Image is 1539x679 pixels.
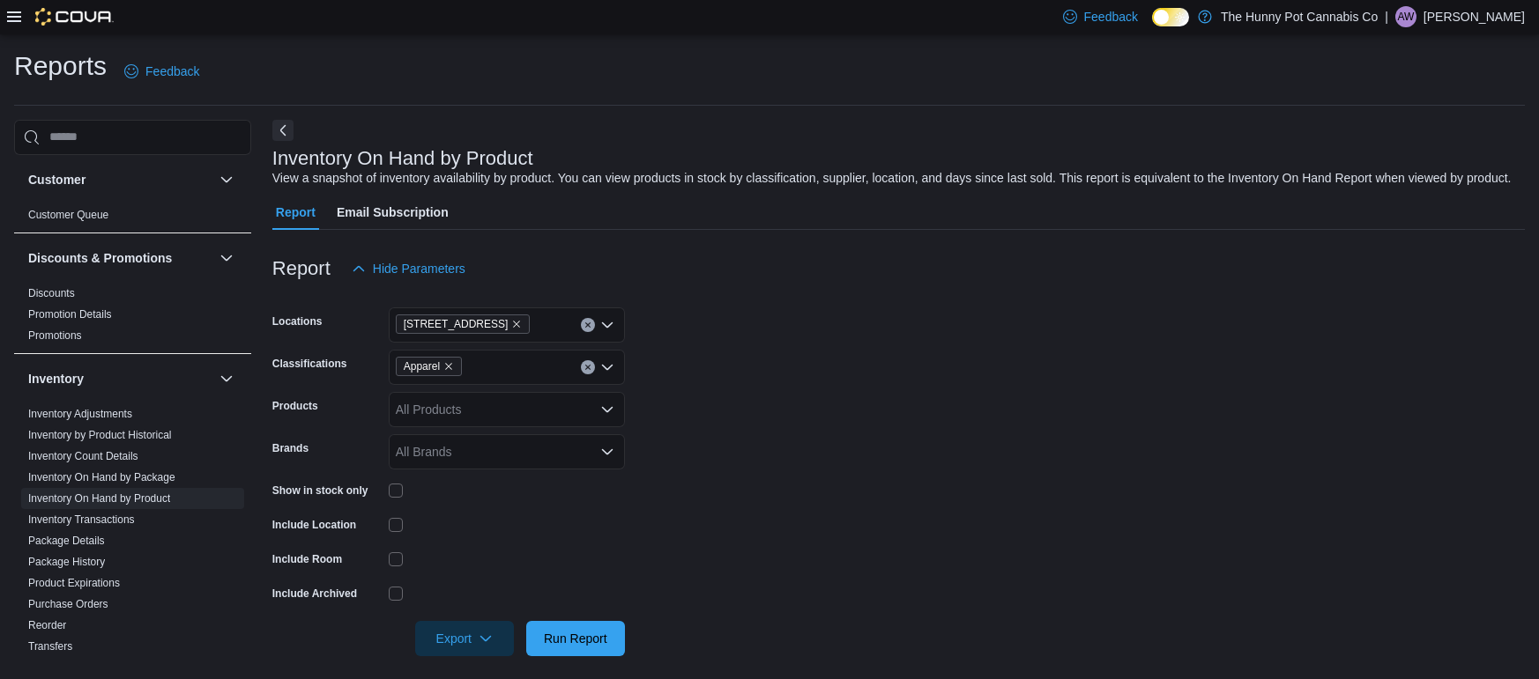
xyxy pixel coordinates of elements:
button: Open list of options [600,360,614,374]
a: Inventory by Product Historical [28,429,172,441]
button: Run Report [526,621,625,656]
button: Open list of options [600,318,614,332]
div: Customer [14,204,251,232]
span: Apparel [396,357,462,376]
h1: Reports [14,48,107,84]
p: The Hunny Pot Cannabis Co [1221,6,1378,27]
a: Promotions [28,329,82,342]
label: Products [272,399,318,413]
label: Include Room [272,552,342,566]
h3: Report [272,258,331,279]
button: Remove 145 Silver Reign Dr from selection in this group [511,319,522,329]
span: Product Expirations [28,576,120,590]
span: Reorder [28,618,66,632]
a: Transfers [28,640,72,653]
label: Show in stock only [272,483,368,498]
a: Feedback [117,54,206,89]
img: Cova [35,8,114,26]
h3: Inventory [28,370,84,387]
span: Inventory by Product Historical [28,428,172,442]
label: Brands [272,441,309,455]
div: Aidan Wrather [1395,6,1416,27]
span: Purchase Orders [28,597,108,611]
a: Inventory On Hand by Product [28,492,170,505]
a: Inventory On Hand by Package [28,471,175,483]
button: Inventory [28,370,212,387]
a: Inventory Transactions [28,513,135,526]
h3: Inventory On Hand by Product [272,148,533,169]
a: Package History [28,556,105,568]
label: Locations [272,314,323,328]
button: Next [272,120,294,141]
button: Remove Apparel from selection in this group [443,361,454,372]
span: Inventory Transactions [28,513,135,527]
button: Inventory [216,368,237,389]
p: | [1385,6,1388,27]
span: 145 Silver Reign Dr [396,314,531,334]
span: Package History [28,555,105,569]
span: Transfers [28,639,72,653]
button: Hide Parameters [345,251,472,286]
div: Inventory [14,403,251,664]
a: Package Details [28,535,105,547]
a: Purchase Orders [28,598,108,610]
button: Open list of options [600,445,614,459]
button: Export [415,621,514,656]
span: Customer Queue [28,208,108,222]
span: Hide Parameters [373,260,465,277]
label: Include Location [272,518,356,532]
div: Discounts & Promotions [14,283,251,353]
button: Discounts & Promotions [216,247,237,269]
span: Promotions [28,328,82,343]
button: Clear input [581,318,595,332]
a: Product Expirations [28,577,120,589]
h3: Discounts & Promotions [28,249,172,267]
button: Clear input [581,360,595,374]
a: Inventory Adjustments [28,408,132,420]
span: Inventory On Hand by Package [28,470,175,484]
span: Inventory Adjustments [28,407,132,421]
span: Dark Mode [1152,26,1153,27]
label: Classifications [272,357,347,371]
span: Discounts [28,286,75,300]
span: Email Subscription [337,195,449,230]
span: AW [1397,6,1414,27]
a: Customer Queue [28,209,108,221]
a: Promotion Details [28,308,112,321]
span: Report [276,195,316,230]
span: Inventory Count Details [28,449,138,463]
h3: Customer [28,171,85,188]
a: Reorder [28,619,66,631]
span: Inventory On Hand by Product [28,491,170,506]
label: Include Archived [272,587,357,601]
p: [PERSON_NAME] [1424,6,1525,27]
span: Feedback [1084,8,1138,26]
input: Dark Mode [1152,8,1189,26]
button: Customer [216,169,237,190]
span: Run Report [544,630,607,647]
button: Discounts & Promotions [28,249,212,267]
a: Inventory Count Details [28,450,138,462]
span: Package Details [28,534,105,548]
a: Discounts [28,287,75,299]
span: Feedback [145,63,199,80]
span: Promotion Details [28,307,112,321]
div: View a snapshot of inventory availability by product. You can view products in stock by classific... [272,169,1512,188]
span: Export [426,621,503,656]
button: Open list of options [600,402,614,417]
span: [STREET_ADDRESS] [404,315,509,333]
button: Customer [28,171,212,188]
span: Apparel [404,358,440,375]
